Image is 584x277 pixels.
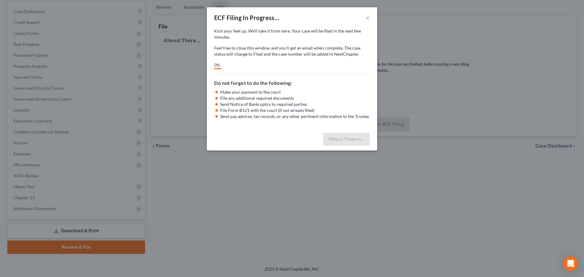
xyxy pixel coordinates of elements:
[323,133,370,146] button: Filing In Progress...
[214,79,370,87] h5: Do not forget to do the following:
[220,95,370,101] li: File any additional required documents
[220,89,370,95] li: Make your payment to the court
[214,13,280,22] div: ECF Filing In Progress...
[214,28,370,40] p: Kick your feet up. We’ll take it from here. Your case will be filed in the next few minutes.
[220,101,370,107] li: Send Notice of Bankruptcy to required parties
[220,107,370,113] li: File Form B121 with the court (if not already filed)
[563,256,578,271] div: Open Intercom Messenger
[220,113,370,119] li: Send pay advices, tax records, or any other pertinent information to the Trustee
[214,45,370,57] p: Feel free to close this window and you’ll get an email when complete. The case status will change...
[366,14,370,21] button: ×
